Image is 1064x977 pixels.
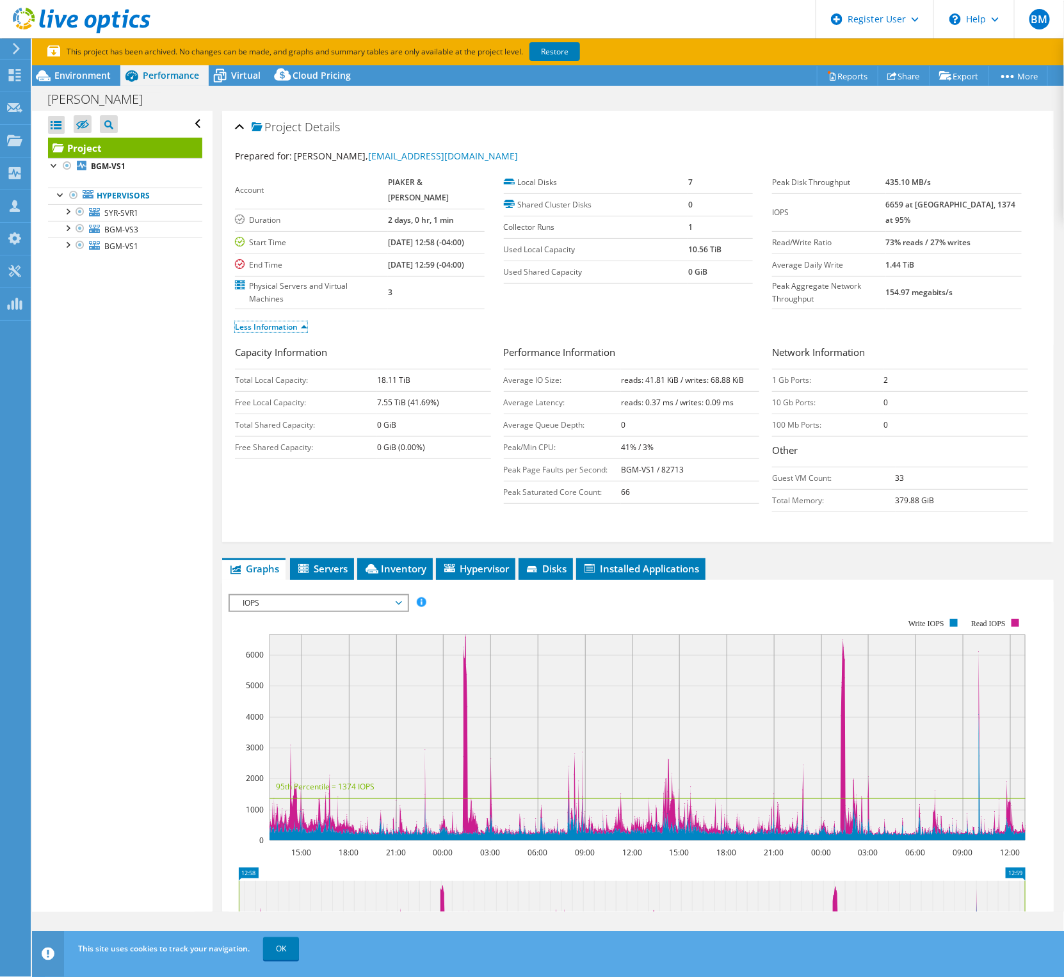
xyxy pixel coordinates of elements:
[528,847,548,858] text: 06:00
[48,188,202,204] a: Hypervisors
[377,375,410,385] b: 18.11 TiB
[235,236,388,249] label: Start Time
[48,204,202,221] a: SYR-SVR1
[953,847,973,858] text: 09:00
[235,436,377,458] td: Free Shared Capacity:
[688,266,707,277] b: 0 GiB
[772,467,896,489] td: Guest VM Count:
[1029,9,1050,29] span: BM
[235,321,307,332] a: Less Information
[388,287,392,298] b: 3
[377,397,439,408] b: 7.55 TiB (41.69%)
[47,45,675,59] p: This project has been archived. No changes can be made, and graphs and summary tables are only av...
[296,562,348,575] span: Servers
[772,280,886,305] label: Peak Aggregate Network Throughput
[886,177,931,188] b: 435.10 MB/s
[858,847,878,858] text: 03:00
[229,562,279,575] span: Graphs
[621,442,654,453] b: 41% / 3%
[504,481,621,503] td: Peak Saturated Core Count:
[886,287,953,298] b: 154.97 megabits/s
[246,680,264,691] text: 5000
[812,847,832,858] text: 00:00
[772,236,886,249] label: Read/Write Ratio
[504,198,688,211] label: Shared Cluster Disks
[688,177,693,188] b: 7
[670,847,689,858] text: 15:00
[621,487,630,497] b: 66
[235,414,377,436] td: Total Shared Capacity:
[772,369,883,391] td: 1 Gb Ports:
[504,414,621,436] td: Average Queue Depth:
[908,619,944,628] text: Write IOPS
[878,66,930,86] a: Share
[886,259,915,270] b: 1.44 TiB
[772,414,883,436] td: 100 Mb Ports:
[504,369,621,391] td: Average IO Size:
[1001,847,1020,858] text: 12:00
[930,66,989,86] a: Export
[276,781,375,792] text: 95th Percentile = 1374 IOPS
[504,243,688,256] label: Used Local Capacity
[772,206,886,219] label: IOPS
[442,562,509,575] span: Hypervisor
[971,619,1006,628] text: Read IOPS
[235,345,491,362] h3: Capacity Information
[377,419,396,430] b: 0 GiB
[235,259,388,271] label: End Time
[529,42,580,61] a: Restore
[259,835,264,846] text: 0
[246,742,264,753] text: 3000
[48,138,202,158] a: Project
[377,442,425,453] b: 0 GiB (0.00%)
[717,847,737,858] text: 18:00
[235,184,388,197] label: Account
[621,419,625,430] b: 0
[504,391,621,414] td: Average Latency:
[387,847,407,858] text: 21:00
[772,259,886,271] label: Average Daily Write
[78,943,250,954] span: This site uses cookies to track your navigation.
[104,241,138,252] span: BGM-VS1
[906,847,926,858] text: 06:00
[388,177,449,203] b: PIAKER & [PERSON_NAME]
[236,595,401,611] span: IOPS
[772,345,1028,362] h3: Network Information
[388,237,464,248] b: [DATE] 12:58 (-04:00)
[621,397,734,408] b: reads: 0.37 ms / writes: 0.09 ms
[886,199,1016,225] b: 6659 at [GEOGRAPHIC_DATA], 1374 at 95%
[42,92,163,106] h1: [PERSON_NAME]
[772,443,1028,460] h3: Other
[143,69,199,81] span: Performance
[688,222,693,232] b: 1
[481,847,501,858] text: 03:00
[504,221,688,234] label: Collector Runs
[246,711,264,722] text: 4000
[504,266,688,279] label: Used Shared Capacity
[293,69,351,81] span: Cloud Pricing
[91,161,125,172] b: BGM-VS1
[235,150,292,162] label: Prepared for:
[263,937,299,960] a: OK
[583,562,699,575] span: Installed Applications
[231,69,261,81] span: Virtual
[388,214,454,225] b: 2 days, 0 hr, 1 min
[621,464,684,475] b: BGM-VS1 / 82713
[688,199,693,210] b: 0
[104,224,138,235] span: BGM-VS3
[688,244,721,255] b: 10.56 TiB
[235,280,388,305] label: Physical Servers and Virtual Machines
[576,847,595,858] text: 09:00
[883,375,888,385] b: 2
[772,391,883,414] td: 10 Gb Ports:
[364,562,426,575] span: Inventory
[305,119,340,134] span: Details
[772,176,886,189] label: Peak Disk Throughput
[988,66,1048,86] a: More
[48,238,202,254] a: BGM-VS1
[817,66,878,86] a: Reports
[504,458,621,481] td: Peak Page Faults per Second:
[246,773,264,784] text: 2000
[886,237,971,248] b: 73% reads / 27% writes
[525,562,567,575] span: Disks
